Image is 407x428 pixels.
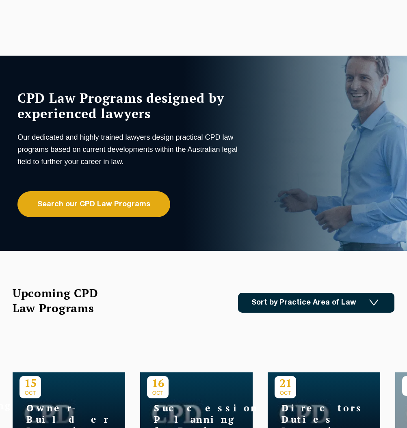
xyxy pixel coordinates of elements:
[147,390,169,396] span: OCT
[19,376,41,390] p: 15
[275,390,296,396] span: OCT
[17,131,241,168] p: Our dedicated and highly trained lawyers design practical CPD law programs based on current devel...
[19,390,41,396] span: OCT
[275,376,296,390] p: 21
[369,299,379,306] img: Icon
[238,293,394,313] a: Sort by Practice Area of Law
[147,376,169,390] p: 16
[17,90,241,121] h1: CPD Law Programs designed by experienced lawyers
[13,285,124,316] h2: Upcoming CPD Law Programs
[17,191,170,217] a: Search our CPD Law Programs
